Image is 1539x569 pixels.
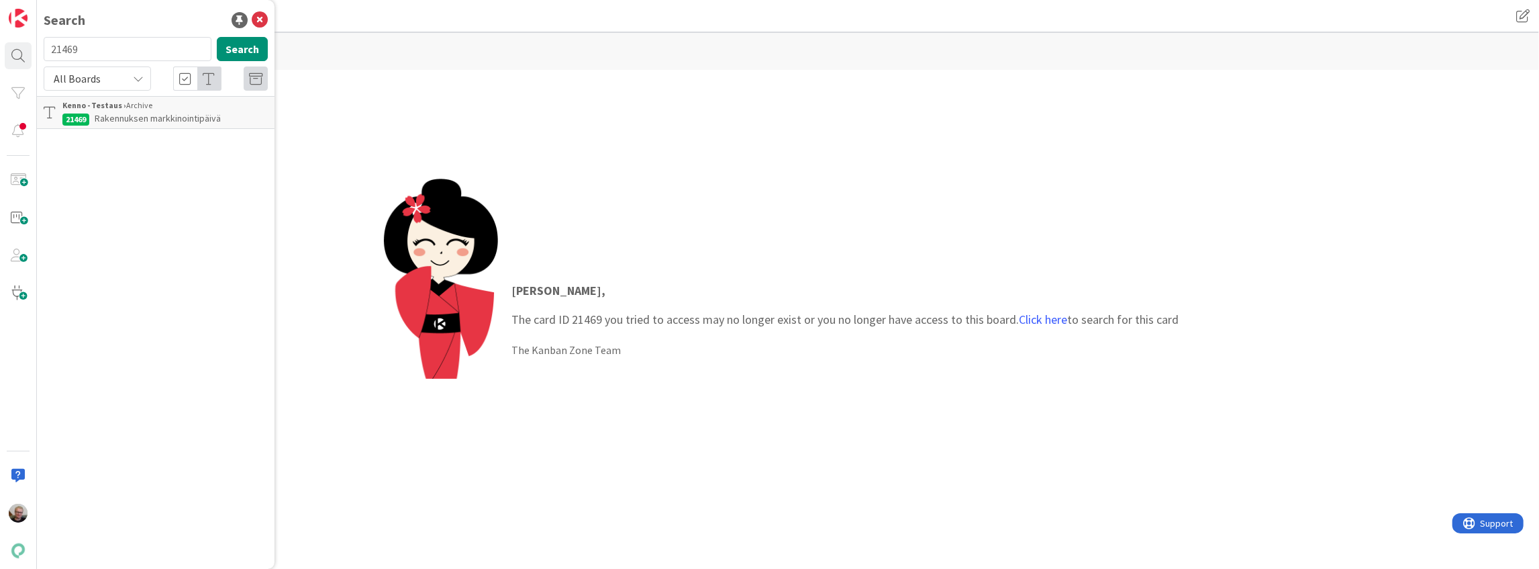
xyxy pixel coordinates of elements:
[511,283,605,298] strong: [PERSON_NAME] ,
[44,10,85,30] div: Search
[28,2,61,18] span: Support
[44,37,211,61] input: Search for title...
[62,99,268,112] div: Archive
[95,112,221,124] span: Rakennuksen markkinointipäivä
[1019,312,1067,327] a: Click here
[511,281,1179,329] p: The card ID 21469 you tried to access may no longer exist or you no longer have access to this bo...
[9,541,28,560] img: avatar
[62,114,89,126] div: 21469
[511,342,1179,358] div: The Kanban Zone Team
[37,96,275,129] a: Kenno - Testaus ›Archive21469Rakennuksen markkinointipäivä
[9,504,28,523] img: JH
[9,9,28,28] img: Visit kanbanzone.com
[217,37,268,61] button: Search
[54,72,101,85] span: All Boards
[62,100,126,110] b: Kenno - Testaus ›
